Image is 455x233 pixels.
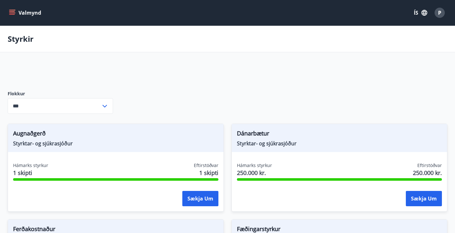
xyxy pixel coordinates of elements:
[406,191,442,206] button: Sækja um
[237,162,272,169] span: Hámarks styrkur
[8,33,34,44] p: Styrkir
[182,191,218,206] button: Sækja um
[13,140,218,147] span: Styrktar- og sjúkrasjóður
[237,140,442,147] span: Styrktar- og sjúkrasjóður
[199,169,218,177] span: 1 skipti
[410,7,431,18] button: ÍS
[13,129,218,140] span: Augnaðgerð
[413,169,442,177] span: 250.000 kr.
[13,162,48,169] span: Hámarks styrkur
[237,129,442,140] span: Dánarbætur
[432,5,447,20] button: P
[237,169,272,177] span: 250.000 kr.
[417,162,442,169] span: Eftirstöðvar
[13,169,48,177] span: 1 skipti
[194,162,218,169] span: Eftirstöðvar
[8,91,113,97] label: Flokkur
[8,7,44,18] button: menu
[438,9,441,16] span: P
